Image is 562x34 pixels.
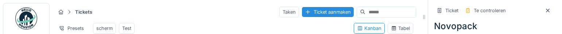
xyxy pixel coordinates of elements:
div: scherm [96,25,113,32]
div: Test [122,25,131,32]
div: Tabel [391,25,410,32]
div: Te controleren [474,7,506,14]
strong: Tickets [72,8,95,16]
div: Ticket aanmaken [302,7,354,17]
div: Kanban [357,25,381,32]
div: Presets [55,23,87,34]
img: Badge_color-CXgf-gQk.svg [15,7,37,30]
div: Ticket [445,7,458,14]
div: Taken [279,7,299,17]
